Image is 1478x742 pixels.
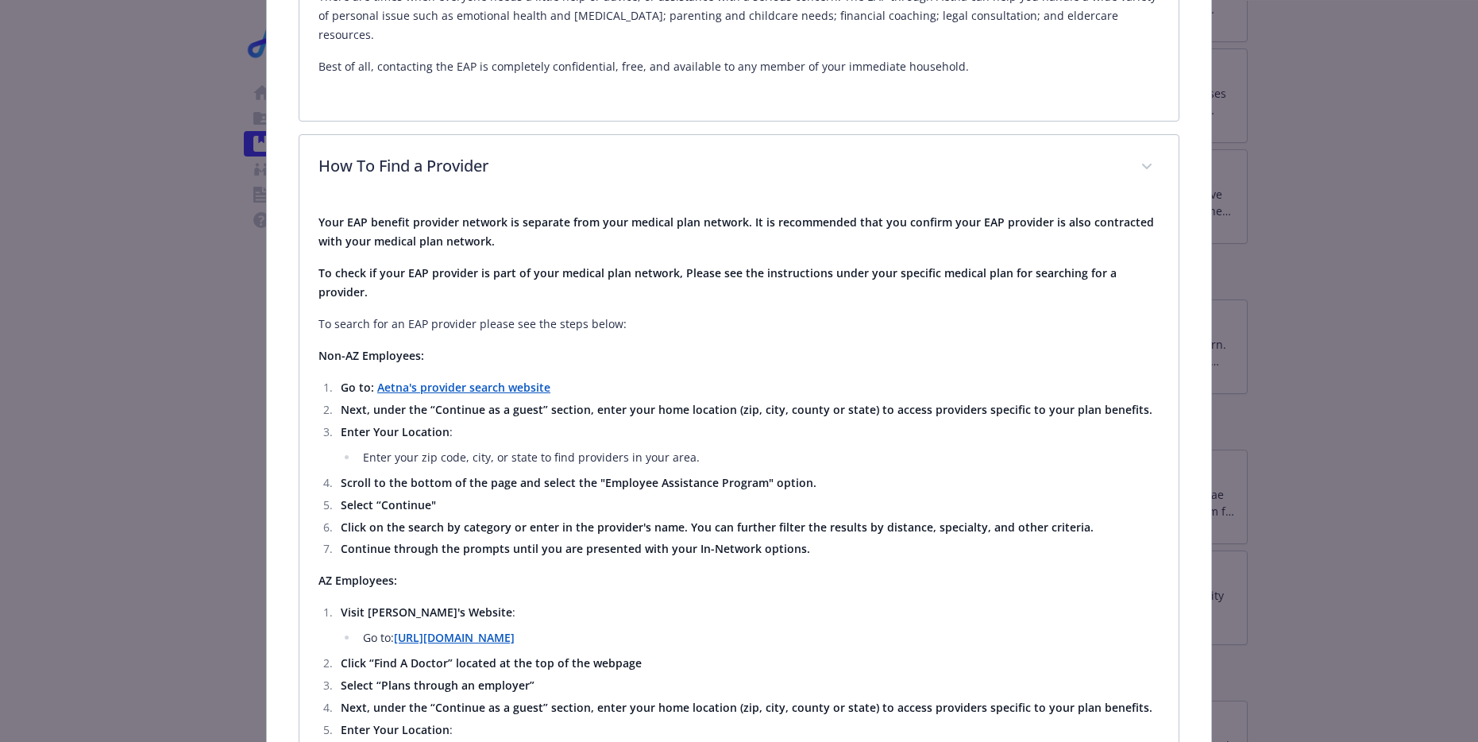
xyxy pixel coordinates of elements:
a: [URL][DOMAIN_NAME] [394,630,515,645]
strong: To check if your EAP provider is part of your medical plan network, Please see the instructions u... [318,265,1117,300]
p: How To Find a Provider [318,154,1121,178]
strong: Next, under the “Continue as a guest” section, enter your home location (zip, city, county or sta... [341,700,1152,715]
strong: Select “Plans through an employer” [341,678,534,693]
p: To search for an EAP provider please see the steps below: [318,315,1160,334]
strong: Scroll to the bottom of the page and select the "Employee Assistance Program" option. [341,475,816,490]
strong: Visit [PERSON_NAME]'s Website [341,605,512,620]
strong: Enter Your Location [341,722,450,737]
li: : [336,423,1160,467]
li: Go to: [358,628,1160,647]
strong: Next, under the “Continue as a guest” section, enter your home location (zip, city, county or sta... [341,402,1152,417]
li: Enter your zip code, city, or state to find providers in your area. [358,448,1160,467]
strong: Non-AZ Employees: [318,348,424,363]
div: How To Find a Provider [299,135,1179,200]
a: Aetna's provider search website [377,380,550,395]
p: Best of all, contacting the EAP is completely confidential, free, and available to any member of ... [318,57,1160,76]
strong: AZ Employees: [318,573,397,588]
strong: Go to: [341,380,374,395]
strong: Continue through the prompts until you are presented with your In-Network options. [341,541,810,556]
strong: Enter Your Location [341,424,450,439]
strong: Click on the search by category or enter in the provider's name. You can further filter the resul... [341,520,1094,535]
strong: Your EAP benefit provider network is separate from your medical plan network. It is recommended t... [318,214,1154,249]
strong: Select “Continue" [341,497,436,512]
strong: Click “Find A Doctor” located at the top of the webpage [341,655,642,671]
li: : [336,603,1160,647]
